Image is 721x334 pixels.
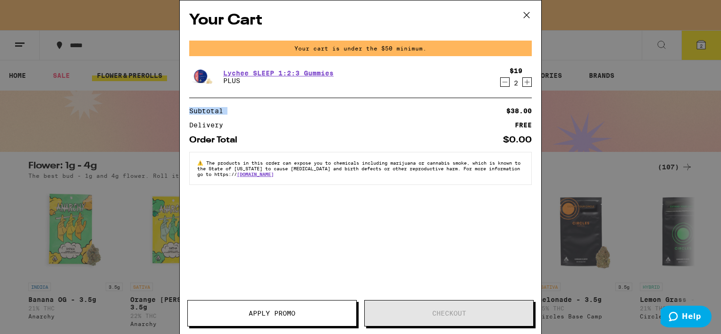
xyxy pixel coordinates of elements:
[500,77,510,87] button: Decrement
[510,79,522,87] div: 2
[237,171,274,177] a: [DOMAIN_NAME]
[223,77,334,84] p: PLUS
[189,10,532,31] h2: Your Cart
[515,122,532,128] div: FREE
[364,300,534,326] button: Checkout
[189,41,532,56] div: Your cart is under the $50 minimum.
[510,67,522,75] div: $19
[249,310,295,317] span: Apply Promo
[189,122,230,128] div: Delivery
[189,136,244,144] div: Order Total
[189,64,216,90] img: PLUS - Lychee SLEEP 1:2:3 Gummies
[187,300,357,326] button: Apply Promo
[432,310,466,317] span: Checkout
[189,108,230,114] div: Subtotal
[506,108,532,114] div: $38.00
[197,160,520,177] span: The products in this order can expose you to chemicals including marijuana or cannabis smoke, whi...
[197,160,206,166] span: ⚠️
[223,69,334,77] a: Lychee SLEEP 1:2:3 Gummies
[661,306,712,329] iframe: Opens a widget where you can find more information
[522,77,532,87] button: Increment
[503,136,532,144] div: $0.00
